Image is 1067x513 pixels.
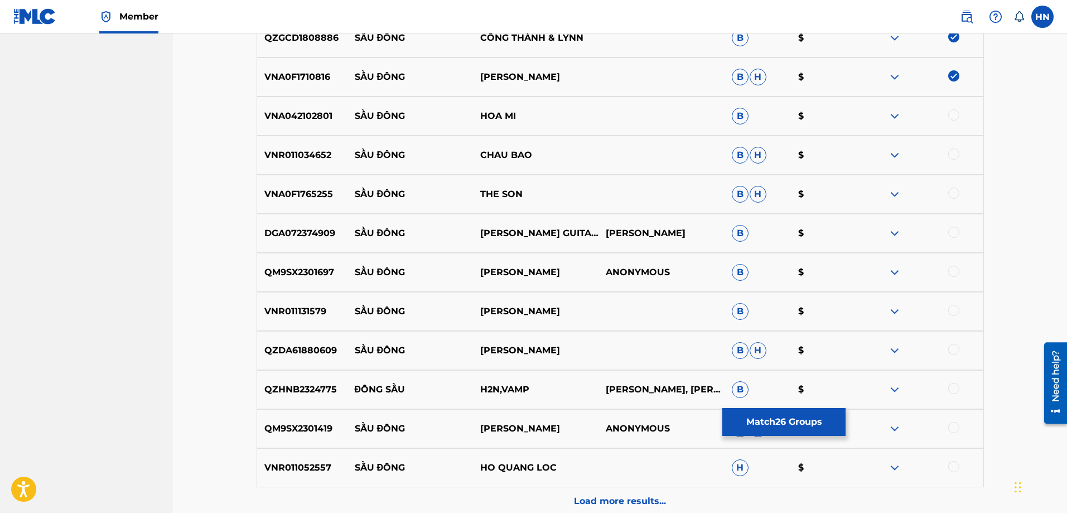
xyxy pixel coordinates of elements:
span: B [732,186,749,203]
p: [PERSON_NAME] [473,266,598,279]
button: Match26 Groups [722,408,846,436]
p: SẦU ĐÔNG [347,266,472,279]
img: expand [888,188,901,201]
p: QM9SX2301419 [257,422,347,435]
span: B [732,108,749,124]
a: Public Search [955,6,978,28]
p: VNR011052557 [257,461,347,474]
span: B [732,69,749,85]
p: VNR011034652 [257,148,347,162]
p: [PERSON_NAME] GUITARIST,[PERSON_NAME] [473,227,598,240]
img: expand [888,422,901,435]
p: SẦU ĐÔNG [347,31,472,45]
p: QZHNB2324775 [257,383,347,396]
p: SẦU ĐÔNG [347,148,472,162]
img: Top Rightsholder [99,10,113,23]
img: expand [888,266,901,279]
p: ANONYMOUS [598,422,724,435]
img: expand [888,383,901,396]
span: B [732,147,749,164]
p: CÔNG THÀNH & LYNN [473,31,598,45]
span: H [750,69,766,85]
p: H2N,VAMP [473,383,598,396]
p: CHAU BAO [473,148,598,162]
p: SẦU ĐÔNG [347,344,472,357]
iframe: Resource Center [1036,338,1067,428]
img: deselect [948,31,959,42]
p: VNA0F1710816 [257,70,347,84]
img: expand [888,227,901,240]
p: $ [791,227,857,240]
span: H [732,459,749,476]
img: expand [888,305,901,318]
p: SẦU ĐÔNG [347,422,472,435]
img: expand [888,344,901,357]
p: SẦU ĐÔNG [347,227,472,240]
p: $ [791,305,857,318]
img: expand [888,148,901,162]
div: Notifications [1013,11,1025,22]
p: [PERSON_NAME] [473,422,598,435]
p: SẦU ĐÔNG [347,461,472,474]
p: DGA072374909 [257,227,347,240]
p: SẦU ĐÔNG [347,188,472,201]
p: [PERSON_NAME] [598,227,724,240]
p: [PERSON_NAME], [PERSON_NAME] [598,383,724,396]
p: $ [791,383,857,396]
span: H [750,186,766,203]
span: Member [119,10,158,23]
p: SẦU ĐÔNG [347,70,472,84]
p: $ [791,109,857,123]
p: $ [791,70,857,84]
p: SẦU ĐÔNG [347,305,472,318]
p: HOA MI [473,109,598,123]
p: QZGCD1808886 [257,31,347,45]
p: SẦU ĐÔNG [347,109,472,123]
p: $ [791,31,857,45]
p: $ [791,148,857,162]
img: MLC Logo [13,8,56,25]
p: [PERSON_NAME] [473,305,598,318]
img: expand [888,31,901,45]
img: expand [888,70,901,84]
p: QZDA61880609 [257,344,347,357]
img: deselect [948,70,959,81]
p: VNR011131579 [257,305,347,318]
p: THE SON [473,188,598,201]
p: [PERSON_NAME] [473,70,598,84]
img: help [989,10,1002,23]
span: B [732,342,749,359]
span: B [732,381,749,398]
p: $ [791,188,857,201]
div: Help [984,6,1007,28]
p: HO QUANG LOC [473,461,598,474]
p: QM9SX2301697 [257,266,347,279]
p: $ [791,266,857,279]
iframe: Chat Widget [1011,459,1067,513]
span: B [732,30,749,46]
p: $ [791,461,857,474]
span: B [732,303,749,320]
div: Drag [1015,471,1021,504]
span: H [750,342,766,359]
p: [PERSON_NAME] [473,344,598,357]
img: expand [888,461,901,474]
p: ĐÔNG SẦU [347,383,472,396]
img: expand [888,109,901,123]
img: search [960,10,973,23]
span: H [750,147,766,164]
span: B [732,264,749,281]
p: VNA042102801 [257,109,347,123]
p: $ [791,344,857,357]
div: User Menu [1031,6,1054,28]
p: ANONYMOUS [598,266,724,279]
p: VNA0F1765255 [257,188,347,201]
p: Load more results... [574,495,666,508]
span: B [732,225,749,242]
